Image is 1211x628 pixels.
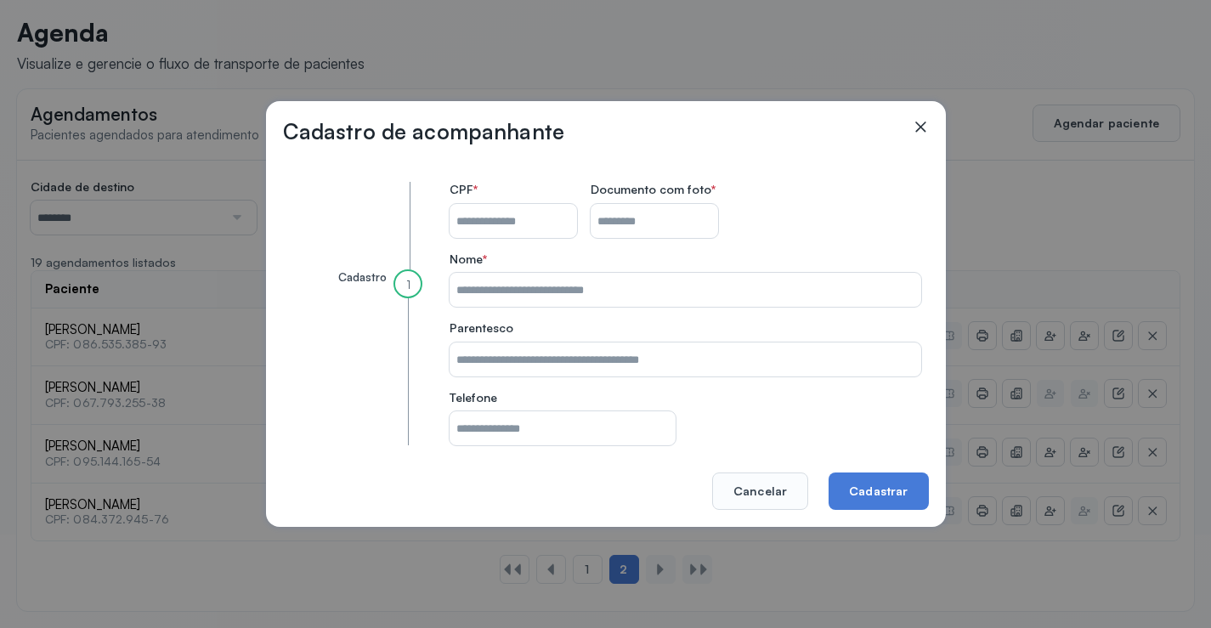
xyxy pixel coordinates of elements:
span: Telefone [450,390,497,405]
span: Nome [450,252,487,267]
button: Cadastrar [829,472,928,510]
h3: Cadastro de acompanhante [283,118,565,144]
small: Cadastro [338,270,387,284]
span: 1 [406,277,410,292]
span: CPF [450,182,478,197]
button: Cancelar [712,472,808,510]
span: Parentesco [450,320,513,336]
span: Documento com foto [591,182,716,197]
